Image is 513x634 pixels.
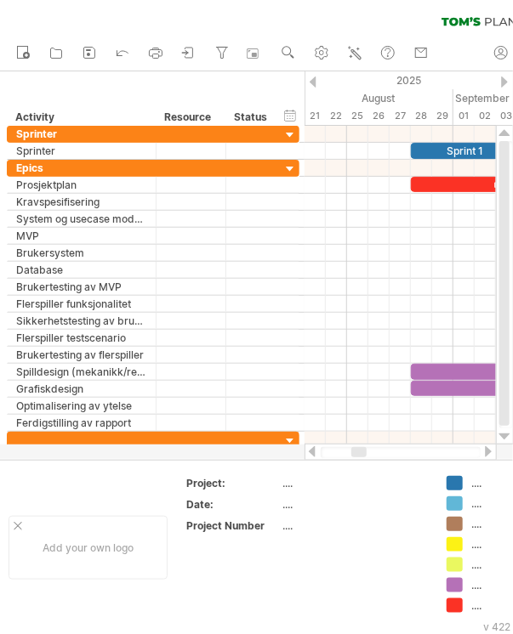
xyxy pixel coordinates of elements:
div: Add your own logo [9,516,168,580]
div: Flerspiller funksjonalitet [16,296,147,312]
div: Sikkerhetstesting av brukersystem [16,313,147,329]
div: Date: [186,497,280,512]
div: .... [283,518,426,533]
div: Spilldesign (mekanikk/regler) [16,364,147,380]
div: Thursday, 21 August 2025 [305,107,326,125]
div: MVP [16,228,147,244]
div: Status [234,109,271,126]
div: Project Number [186,518,280,533]
div: Sprinter [16,143,147,159]
div: .... [283,497,426,512]
div: Tuesday, 26 August 2025 [368,107,390,125]
div: .... [283,476,426,490]
div: Brukertesting av flerspiller [16,347,147,363]
div: Prosjektplan [16,177,147,193]
div: Activity [15,109,146,126]
div: Grafiskdesign [16,381,147,397]
div: Optimalisering av ytelse [16,398,147,414]
div: Thursday, 28 August 2025 [411,107,432,125]
div: Epics [16,160,147,176]
div: Project: [186,476,280,490]
div: Monday, 1 September 2025 [453,107,475,125]
div: Resource [164,109,216,126]
div: Ferdigstilling av rapport [16,415,147,431]
div: Friday, 22 August 2025 [326,107,347,125]
div: Brukertesting av MVP [16,279,147,295]
div: Sprinter [16,126,147,142]
div: Database [16,262,147,278]
div: Monday, 25 August 2025 [347,107,368,125]
div: Kravspesifisering [16,194,147,210]
div: Brukersystem [16,245,147,261]
div: Tuesday, 2 September 2025 [475,107,496,125]
div: v 422 [483,620,510,633]
div: Friday, 29 August 2025 [432,107,453,125]
div: System og usecase modellering [16,211,147,227]
div: Wednesday, 27 August 2025 [390,107,411,125]
div: Flerspiller testscenario [16,330,147,346]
